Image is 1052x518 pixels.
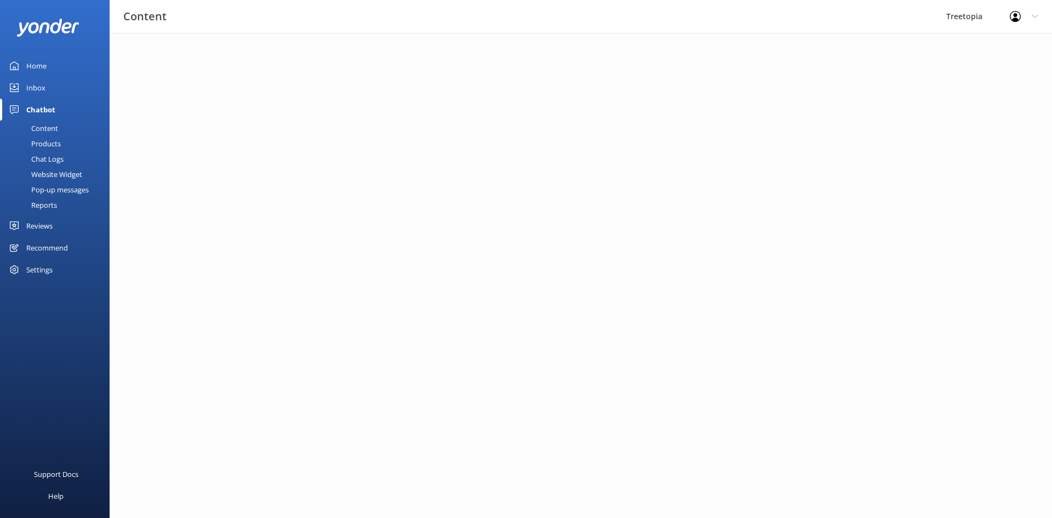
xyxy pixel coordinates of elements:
div: Recommend [26,237,68,259]
a: Reports [7,197,110,213]
div: Website Widget [7,167,82,182]
div: Home [26,55,47,77]
div: Chatbot [26,99,55,121]
a: Website Widget [7,167,110,182]
div: Reports [7,197,57,213]
img: yonder-white-logo.png [16,19,79,37]
div: Reviews [26,215,53,237]
a: Pop-up messages [7,182,110,197]
div: Pop-up messages [7,182,89,197]
div: Chat Logs [7,151,64,167]
div: Inbox [26,77,45,99]
a: Products [7,136,110,151]
div: Content [7,121,58,136]
a: Chat Logs [7,151,110,167]
div: Settings [26,259,53,281]
div: Products [7,136,61,151]
h3: Content [123,8,167,25]
a: Content [7,121,110,136]
div: Support Docs [34,463,78,485]
div: Help [48,485,64,507]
